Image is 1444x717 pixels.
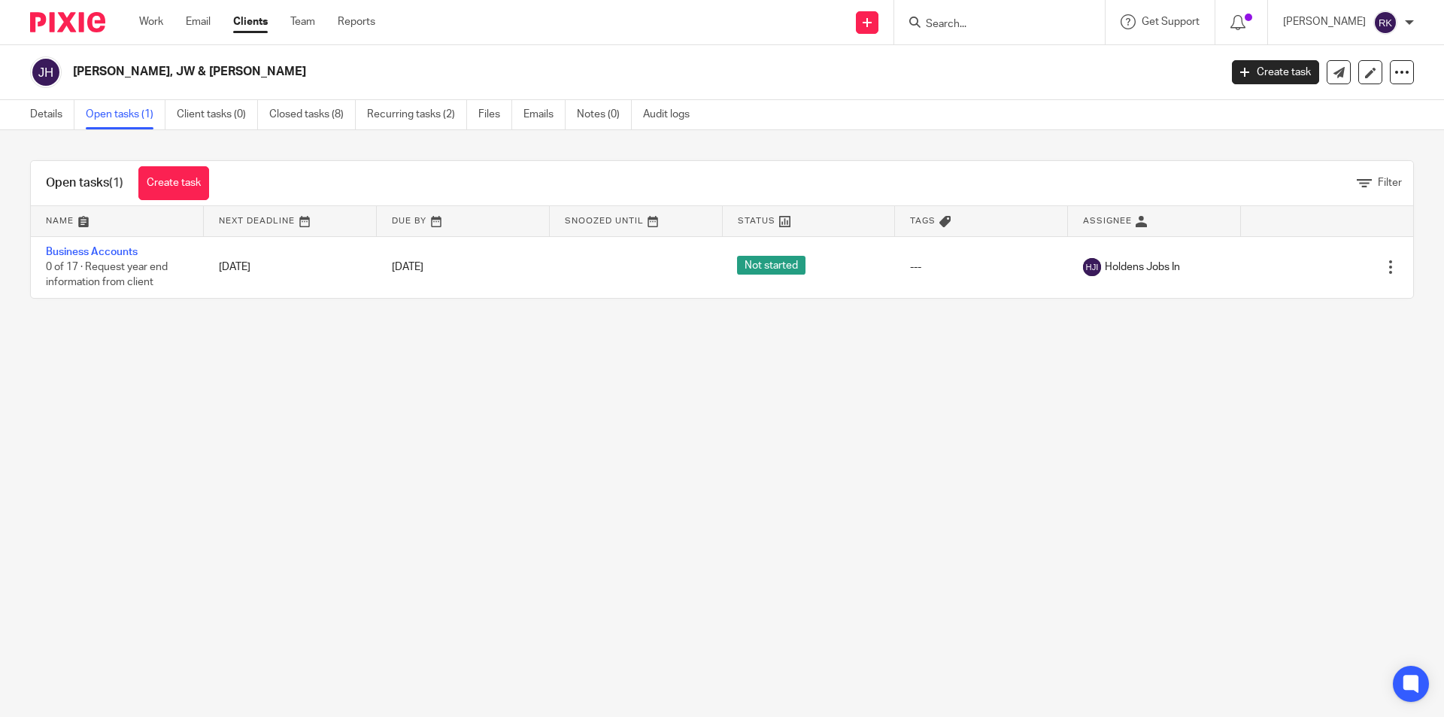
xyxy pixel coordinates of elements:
[1083,258,1101,276] img: svg%3E
[565,217,644,225] span: Snoozed Until
[392,262,423,272] span: [DATE]
[86,100,165,129] a: Open tasks (1)
[73,64,982,80] h2: [PERSON_NAME], JW & [PERSON_NAME]
[1142,17,1200,27] span: Get Support
[924,18,1060,32] input: Search
[233,14,268,29] a: Clients
[30,100,74,129] a: Details
[1283,14,1366,29] p: [PERSON_NAME]
[186,14,211,29] a: Email
[290,14,315,29] a: Team
[30,56,62,88] img: svg%3E
[204,236,377,298] td: [DATE]
[1378,178,1402,188] span: Filter
[46,262,168,288] span: 0 of 17 · Request year end information from client
[30,12,105,32] img: Pixie
[910,260,1053,275] div: ---
[338,14,375,29] a: Reports
[269,100,356,129] a: Closed tasks (8)
[46,175,123,191] h1: Open tasks
[577,100,632,129] a: Notes (0)
[737,256,805,275] span: Not started
[738,217,775,225] span: Status
[1105,260,1180,275] span: Holdens Jobs In
[1373,11,1397,35] img: svg%3E
[46,247,138,257] a: Business Accounts
[643,100,701,129] a: Audit logs
[177,100,258,129] a: Client tasks (0)
[1232,60,1319,84] a: Create task
[138,166,209,200] a: Create task
[523,100,566,129] a: Emails
[109,177,123,189] span: (1)
[367,100,467,129] a: Recurring tasks (2)
[139,14,163,29] a: Work
[910,217,936,225] span: Tags
[478,100,512,129] a: Files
